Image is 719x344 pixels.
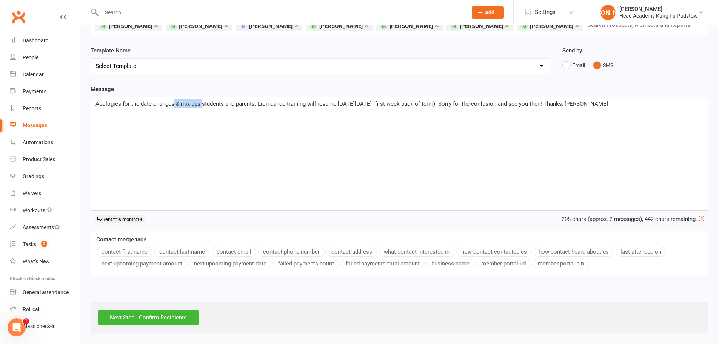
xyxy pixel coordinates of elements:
div: Product Sales [23,156,55,162]
a: × [294,19,299,31]
a: × [575,19,579,31]
button: next-upcoming-payment-date [189,259,271,268]
a: Payments [10,83,80,100]
a: General attendance kiosk mode [10,284,80,301]
a: Clubworx [9,8,28,26]
div: Head Academy Kung Fu Padstow [619,12,698,19]
button: SMS [593,58,613,73]
div: Gradings [23,173,44,179]
label: Contact merge tags [96,235,147,244]
a: × [224,19,228,31]
button: business-name [426,259,474,268]
span: 3 [41,241,47,247]
input: Next Step - Confirm Recipients [98,310,199,325]
a: × [505,19,509,31]
button: last-attended-on [616,247,666,257]
a: × [435,19,439,31]
input: Search Prospects, Members and Reports [587,20,697,30]
span: [PERSON_NAME] [109,23,152,29]
button: failed-payments-count [273,259,339,268]
button: contact-last-name [154,247,210,257]
span: [PERSON_NAME] [179,23,222,29]
div: Waivers [23,190,41,196]
button: contact-address [326,247,377,257]
a: Workouts [10,202,80,219]
span: [PERSON_NAME] [249,23,293,29]
div: 208 chars (approx. 2 messages), 442 chars remaining. [562,214,704,224]
button: what-contact-interested-in [379,247,454,257]
a: Waivers [10,185,80,202]
a: What's New [10,253,80,270]
span: Apologies for the date changes & mix ups students and parents. Lion dance training will resume [D... [95,100,608,107]
a: Product Sales [10,151,80,168]
button: member-portal-pin [533,259,589,268]
div: Dashboard [23,37,49,43]
span: 1 [23,318,29,324]
div: Tasks [23,241,36,247]
a: Dashboard [10,32,80,49]
button: contact-first-name [97,247,152,257]
button: contact-email [212,247,256,257]
a: People [10,49,80,66]
label: Template Name [91,46,131,55]
a: Gradings [10,168,80,185]
label: Message [91,85,114,94]
button: Add [472,6,504,19]
div: Automations [23,139,53,145]
div: People [23,54,38,60]
a: × [365,19,369,31]
button: member-portal-url [476,259,531,268]
button: contact-phone-number [258,247,325,257]
div: Payments [23,88,46,94]
div: [PERSON_NAME] [600,5,616,20]
div: Assessments [23,224,60,230]
a: Reports [10,100,80,117]
a: Tasks 3 [10,236,80,253]
button: next-upcoming-payment-amount [97,259,187,268]
a: Messages [10,117,80,134]
a: Assessments [10,219,80,236]
div: General attendance [23,289,69,295]
button: failed-payments-total-amount [341,259,425,268]
a: Class kiosk mode [10,318,80,335]
input: Search... [99,7,462,18]
iframe: Intercom live chat [8,318,26,336]
div: Roll call [23,306,40,312]
label: Send by [562,46,582,55]
a: Calendar [10,66,80,83]
a: Roll call [10,301,80,318]
button: how-contact-contacted-us [456,247,532,257]
span: Settings [535,4,556,21]
div: [PERSON_NAME] [619,6,698,12]
div: Sent this month: [95,215,145,223]
button: Email [562,58,585,73]
span: Add [485,9,494,15]
span: [PERSON_NAME] [530,23,573,29]
div: Class check-in [23,323,56,329]
div: Reports [23,105,41,111]
div: What's New [23,258,50,264]
div: Workouts [23,207,45,213]
button: how-contact-heard-about-us [534,247,614,257]
div: Messages [23,122,47,128]
a: Automations [10,134,80,151]
span: [PERSON_NAME] [319,23,363,29]
a: × [154,19,158,31]
div: Calendar [23,71,44,77]
strong: 14 [137,216,142,222]
span: [PERSON_NAME] [460,23,503,29]
span: [PERSON_NAME] [390,23,433,29]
